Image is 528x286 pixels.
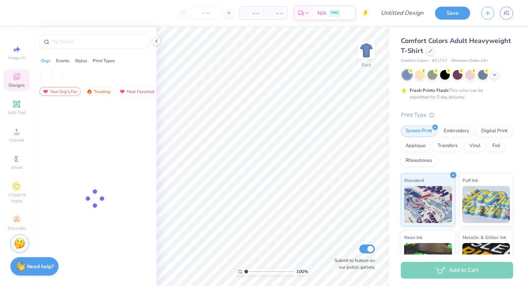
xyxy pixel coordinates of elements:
img: trending.gif [86,89,92,94]
strong: Need help? [27,263,54,270]
div: Transfers [433,140,462,152]
span: Upload [9,137,24,143]
div: Rhinestones [401,155,437,166]
span: 100 % [296,268,308,275]
div: Embroidery [439,126,474,137]
span: Neon Ink [404,233,422,241]
span: Greek [11,164,23,170]
span: Puff Ink [462,176,478,184]
span: FREE [331,10,339,16]
div: Events [56,57,69,64]
div: This color can be expedited for 5 day delivery. [410,87,501,100]
div: Most Favorited [116,87,158,96]
img: Metallic & Glitter Ink [462,243,510,280]
strong: Fresh Prints Flash: [410,87,449,93]
span: Designs [9,82,25,88]
div: Orgs [41,57,50,64]
div: Digital Print [476,126,512,137]
span: Decorate [8,225,26,231]
button: Save [435,7,470,20]
span: Comfort Colors [401,58,428,64]
input: – – [191,6,220,20]
img: most_fav.gif [119,89,125,94]
div: Trending [83,87,114,96]
span: Comfort Colors Adult Heavyweight T-Shirt [401,36,511,55]
span: Minimum Order: 24 + [451,58,488,64]
img: Puff Ink [462,186,510,223]
div: Styles [75,57,87,64]
img: Standard [404,186,452,223]
div: Vinyl [465,140,485,152]
span: Standard [404,176,424,184]
span: N/A [317,9,326,17]
span: JG [504,9,509,17]
div: Your Org's Fav [39,87,81,96]
div: Print Type [401,111,513,119]
span: Clipart & logos [4,192,30,204]
input: Untitled Design [375,6,429,20]
span: # C1717 [432,58,448,64]
span: Add Text [8,110,26,116]
input: Try "Alpha" [51,38,146,45]
span: – – [244,9,259,17]
span: Image AI [8,55,26,61]
span: – – [268,9,283,17]
div: Applique [401,140,430,152]
img: Neon Ink [404,243,452,280]
div: Back [362,61,371,68]
img: Back [359,43,374,58]
div: Screen Print [401,126,437,137]
img: most_fav.gif [43,89,49,94]
a: JG [500,7,513,20]
div: Foil [488,140,505,152]
label: Submit to feature on our public gallery. [330,257,375,270]
span: Metallic & Glitter Ink [462,233,506,241]
div: Print Types [93,57,115,64]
